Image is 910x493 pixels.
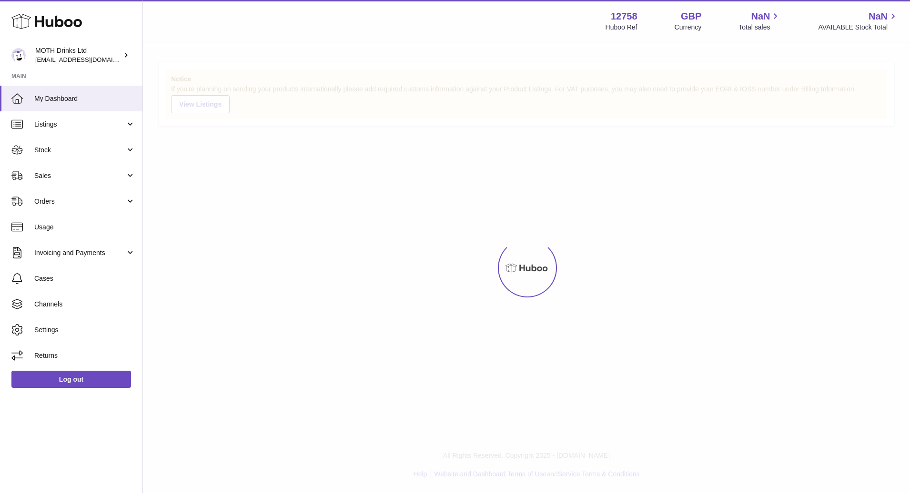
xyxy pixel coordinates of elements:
[34,197,125,206] span: Orders
[606,23,637,32] div: Huboo Ref
[34,351,135,360] span: Returns
[675,23,702,32] div: Currency
[738,10,781,32] a: NaN Total sales
[738,23,781,32] span: Total sales
[611,10,637,23] strong: 12758
[34,171,125,180] span: Sales
[34,300,135,309] span: Channels
[34,274,135,283] span: Cases
[34,223,135,232] span: Usage
[34,94,135,103] span: My Dashboard
[34,248,125,257] span: Invoicing and Payments
[11,371,131,388] a: Log out
[818,23,899,32] span: AVAILABLE Stock Total
[35,56,140,63] span: [EMAIL_ADDRESS][DOMAIN_NAME]
[869,10,888,23] span: NaN
[35,46,121,64] div: MOTH Drinks Ltd
[34,325,135,335] span: Settings
[11,48,26,62] img: orders@mothdrinks.com
[34,120,125,129] span: Listings
[681,10,701,23] strong: GBP
[34,146,125,155] span: Stock
[751,10,770,23] span: NaN
[818,10,899,32] a: NaN AVAILABLE Stock Total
